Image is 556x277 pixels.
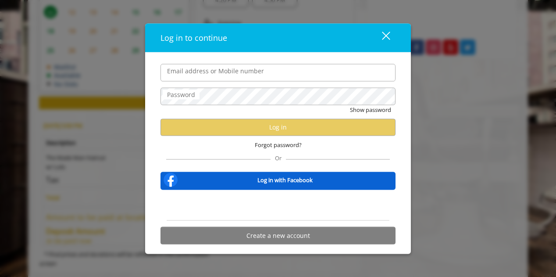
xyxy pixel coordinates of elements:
[160,64,396,81] input: Email address or Mobile number
[350,105,391,114] button: Show password
[160,87,396,105] input: Password
[163,66,268,76] label: Email address or Mobile number
[163,90,200,99] label: Password
[257,176,313,185] b: Log in with Facebook
[162,171,179,189] img: facebook-logo
[255,140,302,149] span: Forgot password?
[4,13,137,80] iframe: profile
[160,32,227,43] span: Log in to continue
[372,31,389,44] div: close dialog
[160,227,396,244] button: Create a new account
[271,154,286,162] span: Or
[366,29,396,47] button: close dialog
[4,4,92,13] button: View in [GEOGRAPHIC_DATA]
[160,119,396,136] button: Log in
[234,196,323,215] iframe: Sign in with Google Button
